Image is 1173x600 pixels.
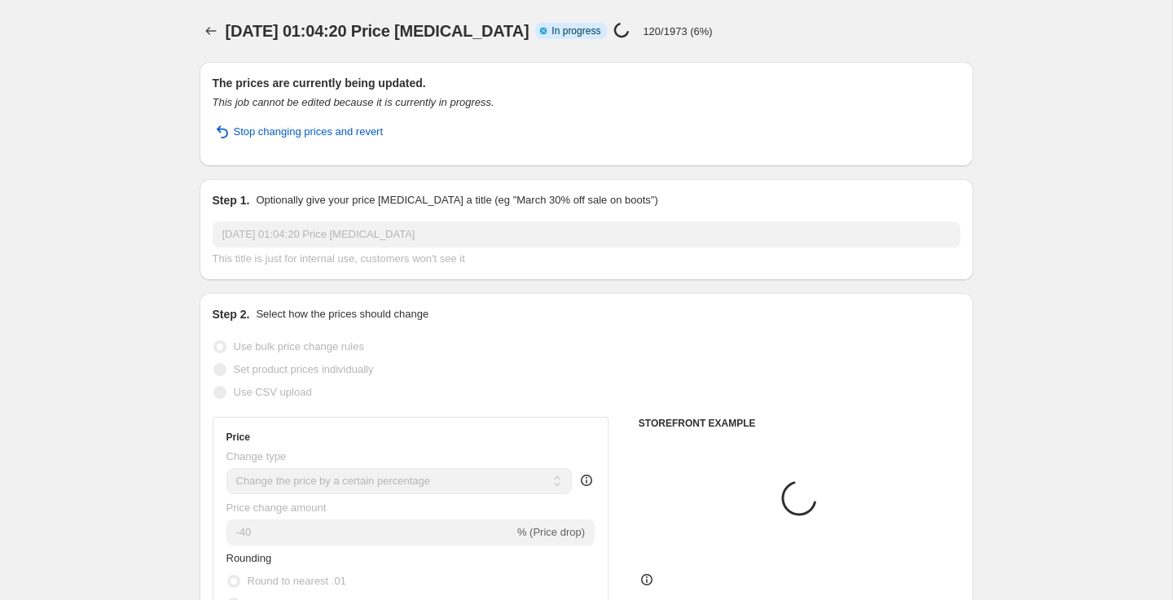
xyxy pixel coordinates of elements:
span: Use bulk price change rules [234,340,364,353]
h2: Step 2. [213,306,250,322]
p: 120/1973 (6%) [643,25,712,37]
span: Use CSV upload [234,386,312,398]
h6: STOREFRONT EXAMPLE [639,417,960,430]
span: This title is just for internal use, customers won't see it [213,252,465,265]
h2: The prices are currently being updated. [213,75,960,91]
input: 30% off holiday sale [213,221,960,247]
span: Price change amount [226,501,327,514]
button: Price change jobs [200,20,222,42]
span: Rounding [226,552,272,564]
span: Stop changing prices and revert [234,124,384,140]
span: Set product prices individually [234,363,374,375]
span: Round to nearest .01 [248,575,346,587]
span: Change type [226,450,287,462]
span: [DATE] 01:04:20 Price [MEDICAL_DATA] [226,22,529,40]
h2: Step 1. [213,192,250,208]
p: Select how the prices should change [256,306,428,322]
h3: Price [226,431,250,444]
span: % (Price drop) [517,526,585,538]
button: Stop changing prices and revert [203,119,393,145]
span: In progress [551,24,600,37]
i: This job cannot be edited because it is currently in progress. [213,96,494,108]
p: Optionally give your price [MEDICAL_DATA] a title (eg "March 30% off sale on boots") [256,192,657,208]
div: help [578,472,595,488]
input: -15 [226,519,514,545]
